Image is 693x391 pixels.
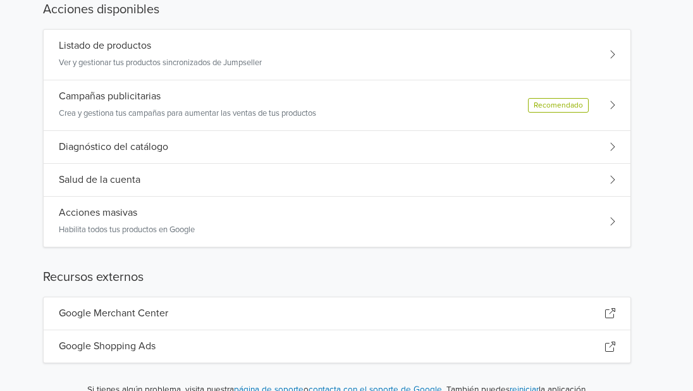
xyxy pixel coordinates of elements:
h5: Acciones masivas [59,207,137,219]
h5: Campañas publicitarias [59,90,161,102]
p: Habilita todos tus productos en Google [59,224,195,237]
div: Listado de productosVer y gestionar tus productos sincronizados de Jumpseller [44,30,630,80]
h5: Salud de la cuenta [59,174,140,186]
p: Crea y gestiona tus campañas para aumentar las ventas de tus productos [59,108,316,120]
p: Ver y gestionar tus productos sincronizados de Jumpseller [59,57,262,70]
div: Google Shopping Ads [44,330,630,363]
div: Campañas publicitariasCrea y gestiona tus campañas para aumentar las ventas de tus productosRecom... [44,80,630,131]
h5: Google Shopping Ads [59,340,156,352]
div: Salud de la cuenta [44,164,630,197]
h5: Listado de productos [59,40,151,52]
div: Recomendado [528,98,589,113]
div: Acciones masivasHabilita todos tus productos en Google [44,197,630,247]
div: Google Merchant Center [44,297,630,330]
div: Diagnóstico del catálogo [44,131,630,164]
h5: Google Merchant Center [59,307,168,320]
h5: Diagnóstico del catálogo [59,141,168,153]
h5: Recursos externos [43,268,631,287]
